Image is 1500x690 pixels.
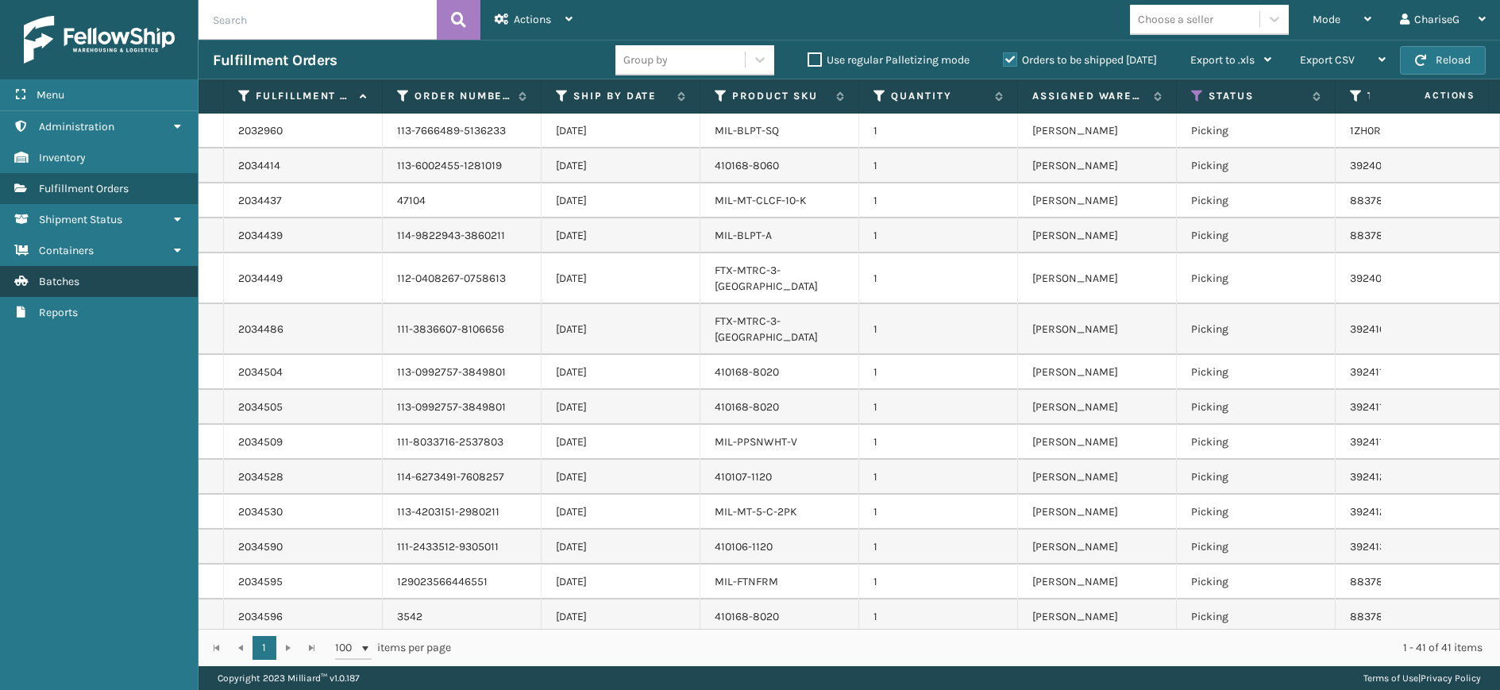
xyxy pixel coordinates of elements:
td: Picking [1177,599,1336,634]
td: [DATE] [542,114,700,148]
td: Picking [1177,390,1336,425]
span: Containers [39,244,94,257]
div: Choose a seller [1138,11,1213,28]
span: Administration [39,120,114,133]
td: 1 [859,355,1018,390]
label: Orders to be shipped [DATE] [1003,53,1157,67]
td: 3542 [383,599,542,634]
a: 2034439 [238,228,283,244]
span: Inventory [39,151,86,164]
td: 113-7666489-5136233 [383,114,542,148]
span: Shipment Status [39,213,122,226]
a: 410168-8020 [715,365,779,379]
td: [DATE] [542,425,700,460]
td: 1 [859,460,1018,495]
a: 410106-1120 [715,540,773,553]
td: [DATE] [542,460,700,495]
a: 883781935813 [1350,194,1424,207]
a: MIL-BLPT-SQ [715,124,779,137]
td: 1 [859,530,1018,565]
a: Privacy Policy [1421,673,1481,684]
a: 392411580330 [1350,365,1422,379]
td: 1 [859,114,1018,148]
button: Reload [1400,46,1486,75]
a: 2034414 [238,158,280,174]
td: Picking [1177,495,1336,530]
a: 1ZH0R7060302598603 [1350,124,1463,137]
span: items per page [335,636,451,660]
a: FTX-MTRC-3-[GEOGRAPHIC_DATA] [715,264,818,293]
td: 111-2433512-9305011 [383,530,542,565]
td: [DATE] [542,304,700,355]
td: Picking [1177,460,1336,495]
td: [PERSON_NAME] [1018,460,1177,495]
a: 2034505 [238,399,283,415]
label: Fulfillment Order Id [256,89,352,103]
a: 2034437 [238,193,282,209]
td: 113-6002455-1281019 [383,148,542,183]
td: 1 [859,390,1018,425]
a: 410168-8020 [715,610,779,623]
td: 113-0992757-3849801 [383,390,542,425]
a: 2034449 [238,271,283,287]
td: [PERSON_NAME] [1018,253,1177,304]
td: Picking [1177,114,1336,148]
a: 2034595 [238,574,283,590]
div: Group by [623,52,668,68]
td: [DATE] [542,599,700,634]
td: [DATE] [542,530,700,565]
h3: Fulfillment Orders [213,51,337,70]
a: 392412114460 [1350,505,1419,518]
label: Order Number [415,89,511,103]
a: 392410990508 [1350,322,1425,336]
td: 1 [859,183,1018,218]
img: logo [24,16,175,64]
span: 100 [335,640,359,656]
label: Product SKU [732,89,828,103]
a: 883784805736 [1350,610,1428,623]
a: 2034486 [238,322,283,337]
td: 1 [859,565,1018,599]
td: Picking [1177,565,1336,599]
td: 1 [859,304,1018,355]
td: [PERSON_NAME] [1018,390,1177,425]
a: 2034504 [238,364,283,380]
td: [PERSON_NAME] [1018,425,1177,460]
a: Terms of Use [1363,673,1418,684]
div: | [1363,666,1481,690]
td: 1 [859,253,1018,304]
td: [DATE] [542,148,700,183]
td: 1 [859,425,1018,460]
td: 1 [859,495,1018,530]
a: MIL-FTNFRM [715,575,778,588]
span: Menu [37,88,64,102]
a: MIL-MT-CLCF-10-K [715,194,807,207]
td: [DATE] [542,253,700,304]
td: [PERSON_NAME] [1018,495,1177,530]
td: 1 [859,218,1018,253]
span: Actions [1375,83,1485,109]
a: 2034596 [238,609,283,625]
td: 1 [859,148,1018,183]
label: Use regular Palletizing mode [808,53,970,67]
span: Export to .xls [1190,53,1255,67]
td: Picking [1177,148,1336,183]
a: 410107-1120 [715,470,772,484]
td: [DATE] [542,183,700,218]
td: [PERSON_NAME] [1018,530,1177,565]
a: MIL-MT-5-C-2PK [715,505,797,518]
td: [DATE] [542,218,700,253]
p: Copyright 2023 Milliard™ v 1.0.187 [218,666,360,690]
td: Picking [1177,304,1336,355]
td: Picking [1177,253,1336,304]
a: 1 [253,636,276,660]
a: 2034509 [238,434,283,450]
span: Actions [514,13,551,26]
label: Quantity [891,89,987,103]
td: 114-9822943-3860211 [383,218,542,253]
td: [PERSON_NAME] [1018,565,1177,599]
td: Picking [1177,530,1336,565]
a: 392409815355 [1350,272,1425,285]
a: 392413480947 [1350,540,1424,553]
td: [PERSON_NAME] [1018,304,1177,355]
